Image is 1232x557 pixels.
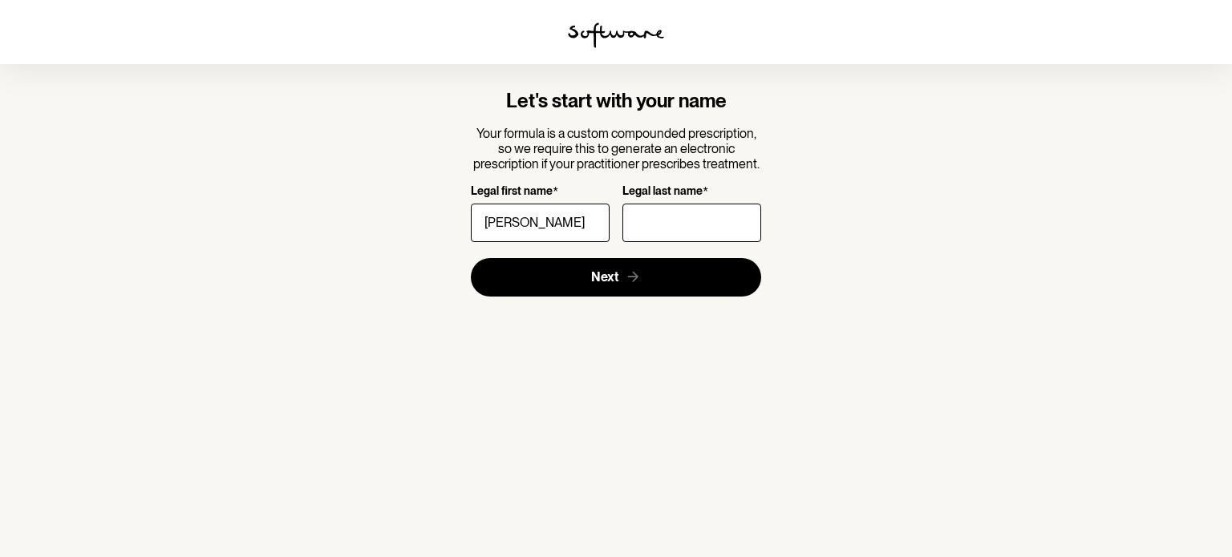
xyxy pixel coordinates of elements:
span: Next [591,269,618,285]
p: Legal last name [622,184,703,200]
img: software logo [568,22,664,48]
p: Legal first name [471,184,553,200]
h4: Let's start with your name [471,90,762,113]
button: Next [471,258,762,297]
p: Your formula is a custom compounded prescription, so we require this to generate an electronic pr... [471,126,762,172]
